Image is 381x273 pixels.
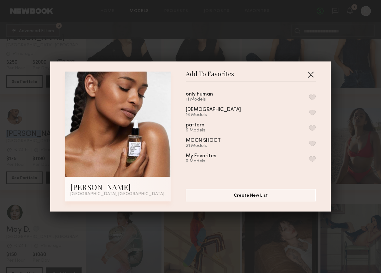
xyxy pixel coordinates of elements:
div: 0 Models [186,159,232,164]
span: Add To Favorites [186,72,234,81]
div: My Favorites [186,154,216,159]
div: [DEMOGRAPHIC_DATA] [186,107,241,113]
div: 11 Models [186,97,228,102]
div: 21 Models [186,143,236,148]
div: only human [186,92,213,97]
button: Create New List [186,189,316,201]
div: pattern [186,123,204,128]
div: MOON SHOOT [186,138,221,143]
button: Close [306,69,316,79]
div: [GEOGRAPHIC_DATA], [GEOGRAPHIC_DATA] [70,192,166,196]
div: 16 Models [186,113,256,118]
div: 6 Models [186,128,220,133]
div: [PERSON_NAME] [70,182,166,192]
